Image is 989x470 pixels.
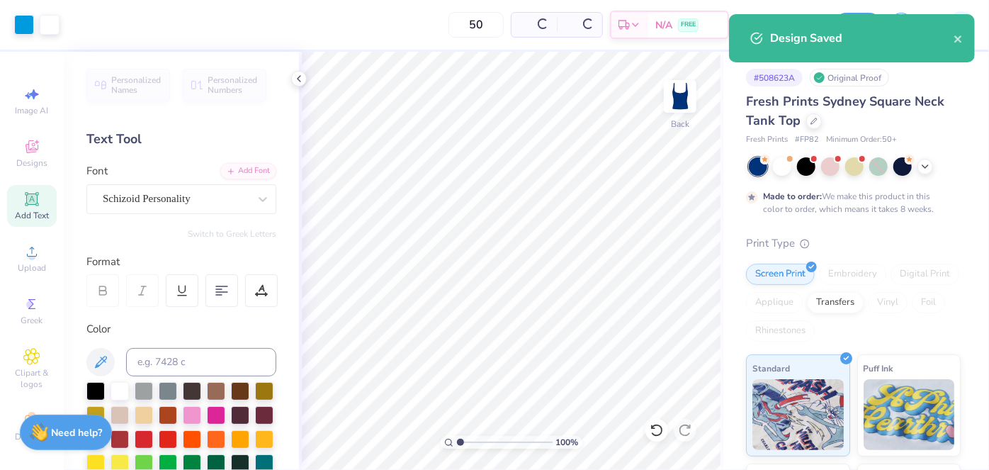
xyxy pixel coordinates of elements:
button: Switch to Greek Letters [188,228,276,240]
span: Image AI [16,105,49,116]
span: Clipart & logos [7,367,57,390]
span: Personalized Names [111,75,162,95]
span: Designs [16,157,47,169]
div: Color [86,321,276,337]
div: Format [86,254,278,270]
div: Text Tool [86,130,276,149]
button: close [954,30,963,47]
input: Untitled Design [757,11,827,39]
span: Decorate [15,431,49,442]
input: – – [448,12,504,38]
img: Puff Ink [864,379,955,450]
span: 100 % [556,436,579,449]
img: Standard [752,379,844,450]
div: Design Saved [770,30,954,47]
strong: Need help? [52,426,103,440]
span: Upload [18,262,46,274]
span: N/A [655,18,672,33]
span: Add Text [15,210,49,221]
span: FREE [681,20,696,30]
label: Font [86,163,108,179]
div: Add Font [220,163,276,179]
input: e.g. 7428 c [126,348,276,376]
span: Personalized Numbers [208,75,258,95]
span: Greek [21,315,43,326]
